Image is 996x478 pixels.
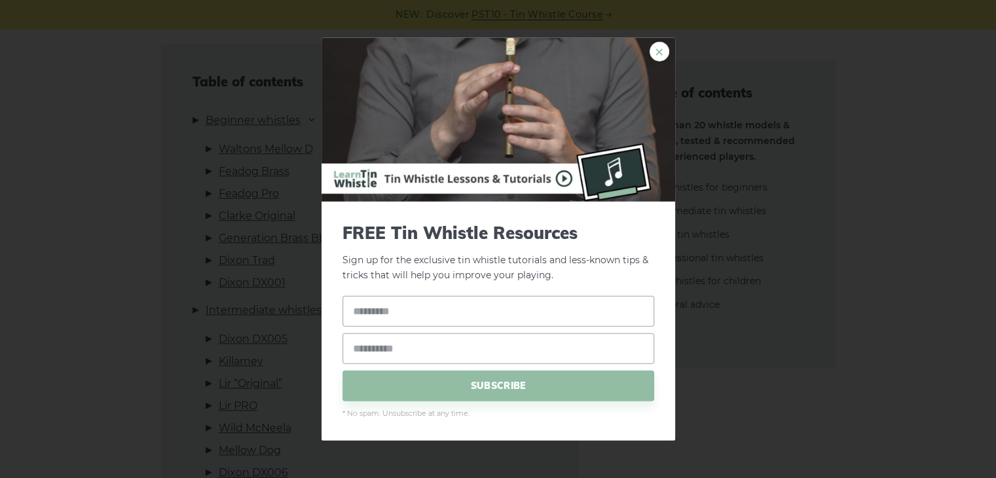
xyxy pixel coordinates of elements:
[342,223,654,283] p: Sign up for the exclusive tin whistle tutorials and less-known tips & tricks that will help you i...
[342,370,654,401] span: SUBSCRIBE
[322,38,675,202] img: Tin Whistle Buying Guide Preview
[342,223,654,243] span: FREE Tin Whistle Resources
[342,407,654,419] span: * No spam. Unsubscribe at any time.
[650,42,669,62] a: ×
